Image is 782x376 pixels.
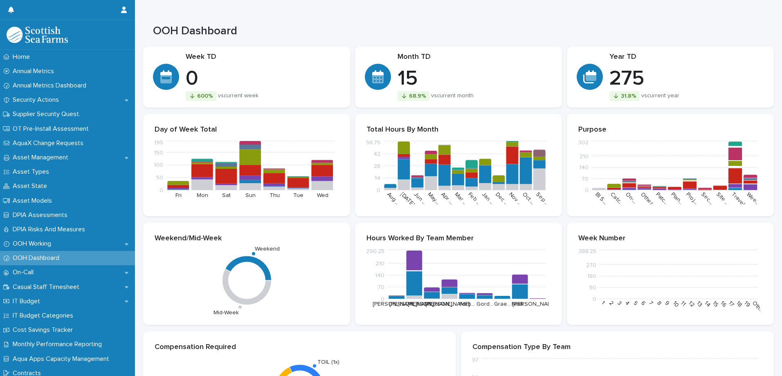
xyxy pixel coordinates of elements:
[186,53,340,62] p: Week TD
[712,300,719,308] text: 15
[578,140,589,146] tspan: 302
[672,300,680,308] text: 10
[160,188,163,193] tspan: 0
[9,139,90,147] p: AquaX Change Requests
[398,67,552,91] p: 15
[751,300,765,313] text: Oth…
[9,182,54,190] p: Asset State
[9,269,40,276] p: On-Call
[9,168,56,176] p: Asset Types
[582,176,589,182] tspan: 70
[655,191,669,206] text: Patc…
[476,301,493,307] text: Gord…
[409,93,426,99] p: 68.9 %
[9,211,74,219] p: DPIA Assessments
[664,300,670,307] text: 9
[255,246,280,252] text: Weekend
[440,191,454,206] text: Apr …
[535,191,550,206] text: Sep …
[696,300,703,308] text: 13
[9,110,87,118] p: Supplier Security Quest.
[700,191,714,205] text: Sec…
[656,300,663,307] text: 8
[9,197,58,205] p: Asset Models
[9,96,65,104] p: Security Actions
[317,359,339,365] text: TOIL (1x)
[9,82,93,90] p: Annual Metrics Dashboard
[594,191,608,205] text: BI S…
[715,191,730,206] text: Site …
[270,192,280,198] text: Thu
[589,285,596,291] tspan: 90
[727,300,735,308] text: 17
[625,191,638,205] text: On-…
[585,188,589,193] tspan: 0
[378,284,384,290] tspan: 70
[7,27,68,43] img: 9Y1MW04fRR2O5TKCTBvH
[427,191,440,205] text: May…
[688,300,695,308] text: 12
[459,301,475,307] text: Forb…
[621,93,636,99] p: 31.8 %
[9,154,75,161] p: Asset Management
[9,226,92,233] p: DPIA Risks And Measures
[609,67,764,91] p: 275
[624,300,631,307] text: 4
[608,300,615,307] text: 2
[386,191,401,206] text: Aug …
[641,92,679,99] p: vs current year
[175,192,182,198] text: Fri
[9,240,58,248] p: OOH Working
[373,301,421,307] text: [PERSON_NAME]…
[408,301,456,307] text: [PERSON_NAME]…
[579,249,596,255] tspan: 388.25
[512,301,562,307] text: [PERSON_NAME] …
[155,343,445,352] p: Compensation Required
[685,191,699,205] text: Proj…
[154,163,163,168] tspan: 100
[730,191,746,207] text: Travel
[377,188,380,193] tspan: 0
[222,192,231,198] text: Sat
[218,92,258,99] p: vs current week
[609,53,764,62] p: Year TD
[9,283,86,291] p: Casual Staff Timesheet
[153,25,551,38] h1: OOH Dashboard
[472,343,762,352] p: Compensation Type By Team
[293,192,303,198] text: Tue
[703,300,712,308] text: 14
[494,301,511,307] text: Grae…
[366,125,551,134] p: Total Hours By Month
[9,298,47,305] p: IT Budget
[317,192,328,198] text: Wed
[9,53,36,61] p: Home
[593,296,596,302] tspan: 0
[431,92,474,99] p: vs current month
[746,191,761,206] text: Wee…
[472,358,479,363] tspan: 97
[381,296,384,302] tspan: 0
[609,191,625,206] text: Catc…
[425,301,474,307] text: [PERSON_NAME]…
[578,125,762,134] p: Purpose
[154,140,163,146] tspan: 195
[375,273,384,278] tspan: 140
[735,300,743,308] text: 18
[743,300,751,308] text: 19
[413,191,427,206] text: Jun …
[578,234,762,243] p: Week Number
[366,140,380,146] tspan: 56.75
[375,176,380,181] tspan: 14
[9,312,80,320] p: IT Budget Categories
[373,151,380,157] tspan: 42
[481,191,495,206] text: Jan …
[375,261,384,266] tspan: 210
[680,300,687,307] text: 11
[640,300,647,307] text: 6
[186,67,340,91] p: 0
[467,191,482,206] text: Feb …
[366,234,551,243] p: Hours Worked By Team Member
[640,191,654,206] text: Other
[632,300,638,307] text: 5
[616,300,623,307] text: 3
